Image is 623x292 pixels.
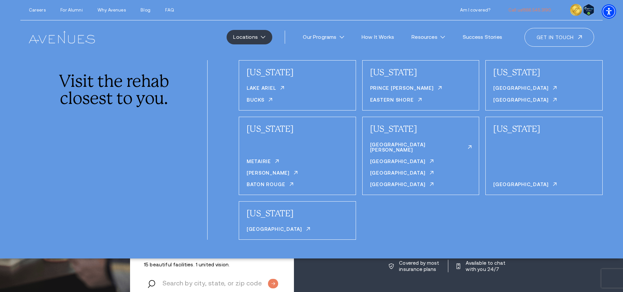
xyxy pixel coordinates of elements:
a: [GEOGRAPHIC_DATA] [247,227,310,234]
a: Covered by most insurance plans [389,260,440,272]
a: Careers [29,8,46,12]
a: [US_STATE] [370,67,417,77]
input: Submit button [268,279,278,288]
a: Verify Approval for www.avenuesrecovery.com - open in a new tab [583,6,594,12]
img: Verify Approval for www.avenuesrecovery.com [583,4,594,16]
p: 15 beautiful facilities. 1 united vision. [144,261,280,268]
a: [GEOGRAPHIC_DATA] [370,182,434,189]
div: Accessibility Menu [602,4,616,19]
a: Locations [227,30,272,44]
a: [US_STATE] [247,208,294,218]
a: [GEOGRAPHIC_DATA][PERSON_NAME] [370,142,472,155]
a: [GEOGRAPHIC_DATA] [493,97,557,105]
a: [GEOGRAPHIC_DATA] [370,170,434,178]
a: FAQ [165,8,174,12]
a: Lake Ariel [247,85,284,93]
a: Get in touch [524,28,594,47]
img: clock [570,4,582,16]
a: Bucks [247,97,272,105]
a: [GEOGRAPHIC_DATA] [493,182,557,189]
a: [US_STATE] [493,124,540,134]
a: Why Avenues [98,8,125,12]
a: Our Programs [296,30,351,44]
a: [GEOGRAPHIC_DATA] [370,159,434,166]
a: Baton Rouge [247,182,293,189]
a: Success Stories [456,30,509,44]
a: For Alumni [60,8,82,12]
a: Resources [405,30,452,44]
a: [US_STATE] [370,124,417,134]
a: How It Works [355,30,401,44]
a: Eastern Shore [370,97,422,105]
a: [PERSON_NAME] [247,170,298,178]
div: Visit the rehab closest to you. [57,73,171,107]
a: Prince [PERSON_NAME] [370,85,442,93]
a: Metairie [247,159,279,166]
a: Am I covered? [460,8,491,12]
a: [US_STATE] [493,67,540,77]
p: Covered by most insurance plans [399,260,440,272]
a: [US_STATE] [247,67,294,77]
a: Blog [141,8,150,12]
a: [GEOGRAPHIC_DATA] [493,85,557,93]
a: call 866.545.3190 [508,8,551,12]
span: 866.545.3190 [523,8,551,12]
a: [US_STATE] [247,124,294,134]
a: Available to chat with you 24/7 [456,260,506,272]
p: Available to chat with you 24/7 [466,260,506,272]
